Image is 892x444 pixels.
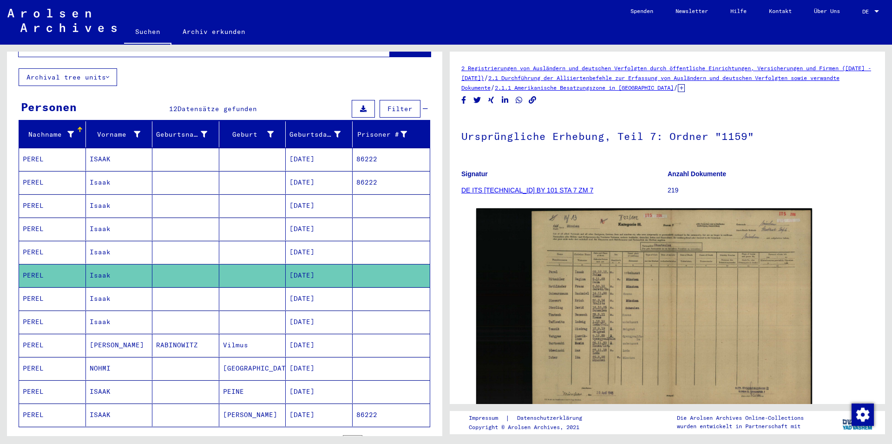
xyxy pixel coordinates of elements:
p: Copyright © Arolsen Archives, 2021 [469,423,593,431]
mat-cell: [DATE] [286,311,353,333]
span: / [674,83,678,92]
mat-cell: [DATE] [286,334,353,357]
img: yv_logo.png [840,411,875,434]
mat-cell: PEREL [19,404,86,426]
mat-cell: [DATE] [286,194,353,217]
div: Geburtsname [156,130,207,139]
span: Filter [387,105,413,113]
mat-cell: PEREL [19,334,86,357]
mat-cell: [DATE] [286,380,353,403]
mat-cell: Isaak [86,264,153,287]
mat-header-cell: Geburt‏ [219,121,286,147]
mat-cell: Isaak [86,218,153,240]
mat-cell: PEREL [19,241,86,264]
span: Datensätze gefunden [177,105,257,113]
mat-cell: PEINE [219,380,286,403]
mat-header-cell: Vorname [86,121,153,147]
p: wurden entwickelt in Partnerschaft mit [677,422,804,431]
button: Share on Xing [486,94,496,106]
div: Geburtsdatum [289,127,352,142]
mat-cell: [PERSON_NAME] [219,404,286,426]
div: Zustimmung ändern [851,403,873,425]
mat-cell: PEREL [19,311,86,333]
div: Vorname [90,127,152,142]
mat-header-cell: Prisoner # [353,121,430,147]
div: | [469,413,593,423]
b: Anzahl Dokumente [668,170,726,178]
img: 001.jpg [476,208,812,410]
div: Geburtsdatum [289,130,341,139]
mat-header-cell: Geburtsdatum [286,121,353,147]
div: Nachname [23,130,74,139]
button: Share on Twitter [472,94,482,106]
a: Impressum [469,413,505,423]
mat-cell: [DATE] [286,404,353,426]
mat-cell: [GEOGRAPHIC_DATA] [219,357,286,380]
mat-cell: [DATE] [286,357,353,380]
button: Share on WhatsApp [514,94,524,106]
mat-cell: Isaak [86,287,153,310]
p: 219 [668,186,873,195]
mat-header-cell: Nachname [19,121,86,147]
mat-cell: PEREL [19,287,86,310]
span: DE [862,8,872,15]
mat-cell: PEREL [19,171,86,194]
div: Prisoner # [356,130,407,139]
mat-cell: [DATE] [286,171,353,194]
mat-cell: PEREL [19,148,86,171]
img: Arolsen_neg.svg [7,9,117,32]
div: Nachname [23,127,85,142]
mat-cell: [DATE] [286,148,353,171]
mat-cell: [DATE] [286,241,353,264]
mat-header-cell: Geburtsname [152,121,219,147]
span: / [484,73,488,82]
mat-cell: ISAAK [86,148,153,171]
span: 12 [169,105,177,113]
button: Filter [380,100,420,118]
a: DE ITS [TECHNICAL_ID] BY 101 STA 7 ZM 7 [461,186,593,194]
div: Personen [21,99,77,115]
mat-cell: 86222 [353,404,430,426]
mat-cell: Isaak [86,311,153,333]
div: Geburt‏ [223,127,286,142]
mat-cell: ISAAK [86,404,153,426]
span: / [491,83,495,92]
mat-cell: RABINOWITZ [152,334,219,357]
mat-cell: ISAAK [86,380,153,403]
mat-cell: Isaak [86,171,153,194]
b: Signatur [461,170,488,178]
a: 2.1.1 Amerikanische Besatzungszone in [GEOGRAPHIC_DATA] [495,84,674,91]
a: Archiv erkunden [171,20,256,43]
button: Archival tree units [19,68,117,86]
mat-cell: Isaak [86,241,153,264]
mat-cell: [DATE] [286,287,353,310]
a: 2.1 Durchführung der Alliiertenbefehle zur Erfassung von Ausländern und deutschen Verfolgten sowi... [461,74,840,91]
mat-cell: [DATE] [286,264,353,287]
a: Datenschutzerklärung [510,413,593,423]
mat-cell: 86222 [353,148,430,171]
mat-cell: 86222 [353,171,430,194]
mat-cell: PEREL [19,380,86,403]
h1: Ursprüngliche Erhebung, Teil 7: Ordner "1159" [461,115,873,156]
mat-cell: NOHMI [86,357,153,380]
mat-cell: PEREL [19,264,86,287]
mat-cell: [DATE] [286,218,353,240]
img: Zustimmung ändern [852,404,874,426]
mat-cell: Vilmus [219,334,286,357]
button: Share on LinkedIn [500,94,510,106]
button: Share on Facebook [459,94,469,106]
p: Die Arolsen Archives Online-Collections [677,414,804,422]
div: Vorname [90,130,141,139]
div: Geburt‏ [223,130,274,139]
mat-cell: PEREL [19,194,86,217]
button: Copy link [528,94,538,106]
a: 2 Registrierungen von Ausländern und deutschen Verfolgten durch öffentliche Einrichtungen, Versic... [461,65,871,81]
div: Geburtsname [156,127,219,142]
a: Suchen [124,20,171,45]
mat-cell: PEREL [19,218,86,240]
div: Prisoner # [356,127,419,142]
mat-cell: [PERSON_NAME] [86,334,153,357]
mat-cell: PEREL [19,357,86,380]
mat-cell: Isaak [86,194,153,217]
